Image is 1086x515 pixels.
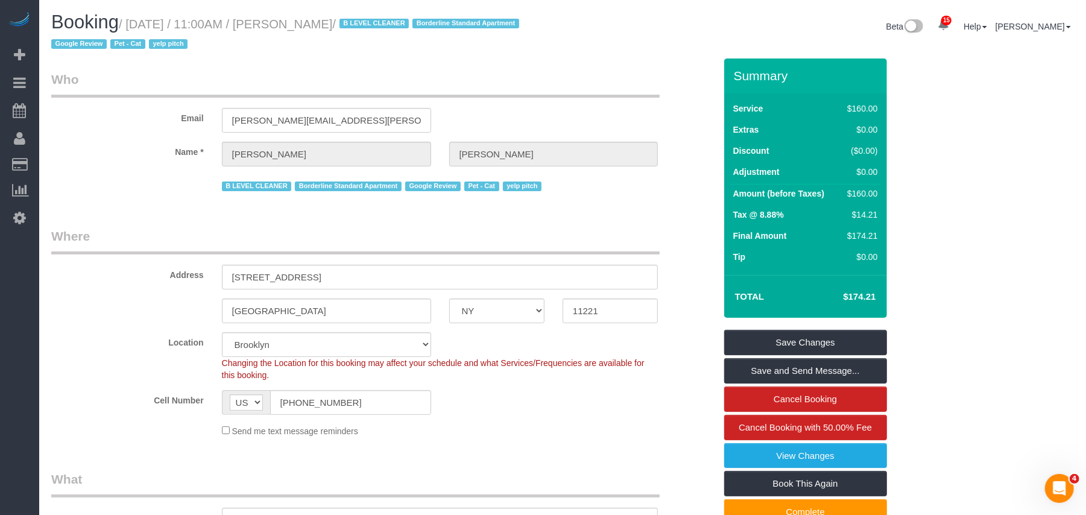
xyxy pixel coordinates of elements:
span: Changing the Location for this booking may affect your schedule and what Services/Frequencies are... [222,358,645,380]
legend: Who [51,71,660,98]
h4: $174.21 [807,292,876,302]
span: Cancel Booking with 50.00% Fee [739,422,872,432]
input: Cell Number [270,390,431,415]
label: Service [733,103,763,115]
label: Final Amount [733,230,787,242]
label: Tax @ 8.88% [733,209,784,221]
div: $14.21 [842,209,877,221]
legend: Where [51,227,660,254]
h3: Summary [734,69,881,83]
span: B LEVEL CLEANER [339,19,409,28]
a: Book This Again [724,471,887,496]
legend: What [51,470,660,498]
div: $0.00 [842,166,877,178]
span: Google Review [51,39,107,49]
a: 15 [932,12,955,39]
span: Pet - Cat [110,39,145,49]
div: $0.00 [842,251,877,263]
span: Borderline Standard Apartment [412,19,519,28]
span: Borderline Standard Apartment [295,182,402,191]
strong: Total [735,291,765,302]
span: Pet - Cat [464,182,499,191]
small: / [DATE] / 11:00AM / [PERSON_NAME] [51,17,523,51]
span: yelp pitch [503,182,542,191]
label: Amount (before Taxes) [733,188,824,200]
input: First Name [222,142,431,166]
img: Automaid Logo [7,12,31,29]
input: Email [222,108,431,133]
span: Booking [51,11,119,33]
input: Zip Code [563,299,658,323]
span: 4 [1070,474,1079,484]
label: Email [42,108,213,124]
label: Extras [733,124,759,136]
input: City [222,299,431,323]
label: Location [42,332,213,349]
label: Name * [42,142,213,158]
a: View Changes [724,443,887,469]
div: $174.21 [842,230,877,242]
span: yelp pitch [149,39,188,49]
a: Cancel Booking [724,387,887,412]
div: $0.00 [842,124,877,136]
div: ($0.00) [842,145,877,157]
a: Cancel Booking with 50.00% Fee [724,415,887,440]
label: Tip [733,251,746,263]
span: B LEVEL CLEANER [222,182,292,191]
label: Discount [733,145,769,157]
a: Beta [886,22,924,31]
img: New interface [903,19,923,35]
a: [PERSON_NAME] [996,22,1071,31]
span: Send me text message reminders [232,426,358,436]
div: $160.00 [842,103,877,115]
div: $160.00 [842,188,877,200]
label: Address [42,265,213,281]
span: Google Review [405,182,461,191]
iframe: Intercom live chat [1045,474,1074,503]
input: Last Name [449,142,658,166]
a: Save Changes [724,330,887,355]
span: 15 [941,16,952,25]
a: Save and Send Message... [724,358,887,384]
a: Help [964,22,987,31]
label: Adjustment [733,166,780,178]
label: Cell Number [42,390,213,406]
